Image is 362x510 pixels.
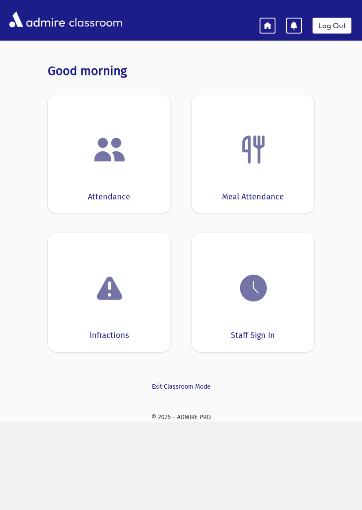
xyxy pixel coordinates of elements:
a: Exit Classroom Mode [48,382,314,391]
div: Infractions [90,330,129,341]
a: Log Out [313,18,351,34]
h3: Good morning [48,64,314,79]
div: © 2025 - ADMIRE PRO [7,412,355,422]
img: exclamation.png [93,273,126,307]
img: clock.png [237,271,270,305]
div: Staff Sign In [231,330,275,341]
img: users.png [93,133,126,166]
span: classroom [67,8,123,31]
div: Attendance [88,191,130,203]
div: Meal Attendance [222,191,284,203]
img: AdmirePro [7,9,67,30]
img: Fork.png [237,133,270,166]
